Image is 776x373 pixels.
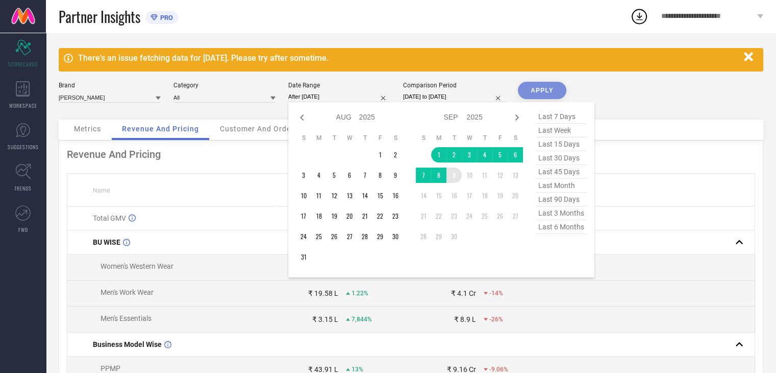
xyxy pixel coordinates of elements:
span: 7,844% [352,316,372,323]
td: Tue Sep 23 2025 [446,208,462,224]
span: PRO [158,14,173,21]
span: WORKSPACE [9,102,37,109]
span: Metrics [74,125,101,133]
td: Mon Aug 11 2025 [311,188,327,203]
td: Sun Sep 28 2025 [416,229,431,244]
span: -26% [489,316,503,323]
td: Tue Aug 19 2025 [327,208,342,224]
td: Fri Aug 15 2025 [372,188,388,203]
input: Select date range [288,91,390,102]
span: last 7 days [536,110,587,124]
span: last month [536,179,587,193]
span: -9.06% [489,366,508,373]
td: Thu Aug 21 2025 [357,208,372,224]
td: Mon Aug 04 2025 [311,168,327,183]
div: Category [173,82,276,89]
td: Tue Sep 30 2025 [446,229,462,244]
td: Fri Aug 08 2025 [372,168,388,183]
td: Mon Aug 18 2025 [311,208,327,224]
td: Wed Sep 17 2025 [462,188,477,203]
div: Next month [511,111,523,124]
td: Sat Sep 06 2025 [508,147,523,162]
td: Sat Aug 16 2025 [388,188,403,203]
td: Mon Aug 25 2025 [311,229,327,244]
th: Saturday [508,134,523,142]
div: ₹ 8.9 L [454,315,476,323]
td: Mon Sep 01 2025 [431,147,446,162]
td: Thu Sep 25 2025 [477,208,492,224]
span: SCORECARDS [8,60,38,68]
th: Tuesday [327,134,342,142]
td: Fri Sep 19 2025 [492,188,508,203]
span: Revenue And Pricing [122,125,199,133]
td: Wed Aug 13 2025 [342,188,357,203]
span: Business Model Wise [93,340,162,348]
td: Tue Aug 05 2025 [327,168,342,183]
span: last 15 days [536,137,587,151]
div: Open download list [630,7,648,26]
td: Sun Aug 17 2025 [296,208,311,224]
span: Women's Western Wear [101,262,173,270]
span: Men's Essentials [101,314,152,322]
div: There's an issue fetching data for [DATE]. Please try after sometime. [78,53,739,63]
span: FWD [18,226,28,234]
td: Sat Aug 09 2025 [388,168,403,183]
th: Wednesday [462,134,477,142]
td: Tue Sep 09 2025 [446,168,462,183]
td: Fri Aug 29 2025 [372,229,388,244]
th: Saturday [388,134,403,142]
span: Name [93,187,110,194]
td: Tue Aug 12 2025 [327,188,342,203]
span: 1.22% [352,290,368,297]
span: PPMP [101,364,120,372]
td: Sun Sep 21 2025 [416,208,431,224]
span: Total GMV [93,214,126,222]
span: 13% [352,366,363,373]
td: Wed Sep 03 2025 [462,147,477,162]
span: last 45 days [536,165,587,179]
span: SUGGESTIONS [8,143,39,151]
span: Partner Insights [59,6,140,27]
th: Sunday [296,134,311,142]
td: Sun Aug 31 2025 [296,249,311,265]
div: ₹ 3.15 L [312,315,338,323]
td: Sun Aug 24 2025 [296,229,311,244]
td: Wed Aug 20 2025 [342,208,357,224]
div: Comparison Period [403,82,505,89]
th: Thursday [477,134,492,142]
td: Sun Aug 10 2025 [296,188,311,203]
th: Monday [431,134,446,142]
span: last 3 months [536,206,587,220]
td: Fri Sep 12 2025 [492,168,508,183]
span: Men's Work Wear [101,288,154,296]
span: TRENDS [14,184,32,192]
th: Monday [311,134,327,142]
span: Customer And Orders [220,125,298,133]
th: Tuesday [446,134,462,142]
td: Tue Sep 16 2025 [446,188,462,203]
div: Brand [59,82,161,89]
td: Mon Sep 15 2025 [431,188,446,203]
td: Thu Aug 14 2025 [357,188,372,203]
td: Mon Sep 08 2025 [431,168,446,183]
td: Fri Sep 26 2025 [492,208,508,224]
th: Friday [372,134,388,142]
td: Wed Aug 06 2025 [342,168,357,183]
td: Fri Aug 01 2025 [372,147,388,162]
td: Thu Sep 11 2025 [477,168,492,183]
div: ₹ 19.58 L [308,289,338,297]
td: Sat Aug 23 2025 [388,208,403,224]
td: Sat Sep 27 2025 [508,208,523,224]
td: Sun Sep 07 2025 [416,168,431,183]
span: BU WISE [93,238,120,246]
td: Sun Sep 14 2025 [416,188,431,203]
td: Thu Aug 28 2025 [357,229,372,244]
td: Mon Sep 29 2025 [431,229,446,244]
td: Thu Aug 07 2025 [357,168,372,183]
td: Fri Sep 05 2025 [492,147,508,162]
span: last 90 days [536,193,587,206]
td: Sat Aug 30 2025 [388,229,403,244]
td: Tue Sep 02 2025 [446,147,462,162]
td: Wed Aug 27 2025 [342,229,357,244]
div: Revenue And Pricing [67,148,755,160]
